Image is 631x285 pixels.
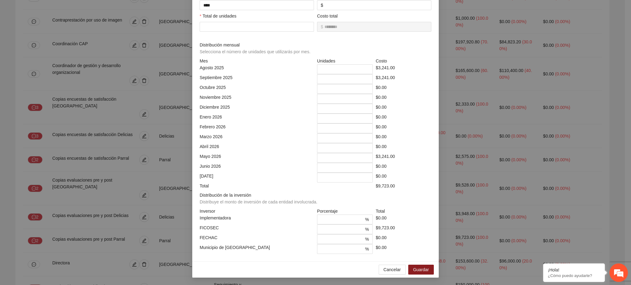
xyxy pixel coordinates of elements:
span: % [365,216,369,223]
span: Distribuye el monto de inversión de cada entidad involucrada. [200,199,317,204]
div: $3,241.00 [374,153,433,163]
div: Municipio de [GEOGRAPHIC_DATA] [198,244,315,254]
span: $ [321,23,323,30]
div: $0.00 [374,84,433,94]
div: Noviembre 2025 [198,94,315,104]
div: $0.00 [374,163,433,173]
div: Marzo 2026 [198,133,315,143]
p: ¿Cómo puedo ayudarte? [548,273,600,278]
div: $9,723.00 [374,183,433,189]
div: Inversor [198,208,315,215]
div: $0.00 [374,173,433,183]
div: $0.00 [374,244,433,254]
span: Cancelar [384,266,401,273]
div: Implementadora [198,215,315,224]
button: Cancelar [379,265,406,275]
span: $ [321,2,323,9]
div: $0.00 [374,143,433,153]
div: Octubre 2025 [198,84,315,94]
label: Total de unidades [200,13,236,19]
textarea: Escriba su mensaje y pulse “Intro” [3,168,117,190]
button: Guardar [408,265,434,275]
div: Abril 2026 [198,143,315,153]
span: Distribución de la inversión [200,192,320,205]
span: % [365,246,369,252]
div: Mayo 2026 [198,153,315,163]
span: % [365,226,369,233]
div: Junio 2026 [198,163,315,173]
div: Enero 2026 [198,114,315,123]
div: [DATE] [198,173,315,183]
label: Costo total [317,13,338,19]
div: $0.00 [374,114,433,123]
div: Total [374,208,433,215]
div: Chatee con nosotros ahora [32,31,104,39]
div: Costo [374,58,433,64]
div: Febrero 2026 [198,123,315,133]
div: Total [198,183,315,189]
div: $0.00 [374,104,433,114]
div: ¡Hola! [548,267,600,272]
div: $0.00 [374,133,433,143]
div: $3,241.00 [374,64,433,74]
span: Distribución mensual [200,42,313,55]
span: % [365,236,369,243]
span: Selecciona el número de unidades que utilizarás por mes. [200,49,311,54]
span: Guardar [413,266,429,273]
div: Diciembre 2025 [198,104,315,114]
div: Unidades [315,58,374,64]
div: Porcentaje [315,208,374,215]
div: $3,241.00 [374,74,433,84]
div: $0.00 [374,123,433,133]
div: $0.00 [374,234,433,244]
span: Estamos en línea. [36,82,85,144]
div: FICOSEC [198,224,315,234]
div: Mes [198,58,315,64]
div: FECHAC [198,234,315,244]
div: $9,723.00 [374,224,433,234]
div: $0.00 [374,215,433,224]
div: Agosto 2025 [198,64,315,74]
div: Septiembre 2025 [198,74,315,84]
div: $0.00 [374,94,433,104]
div: Minimizar ventana de chat en vivo [101,3,116,18]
